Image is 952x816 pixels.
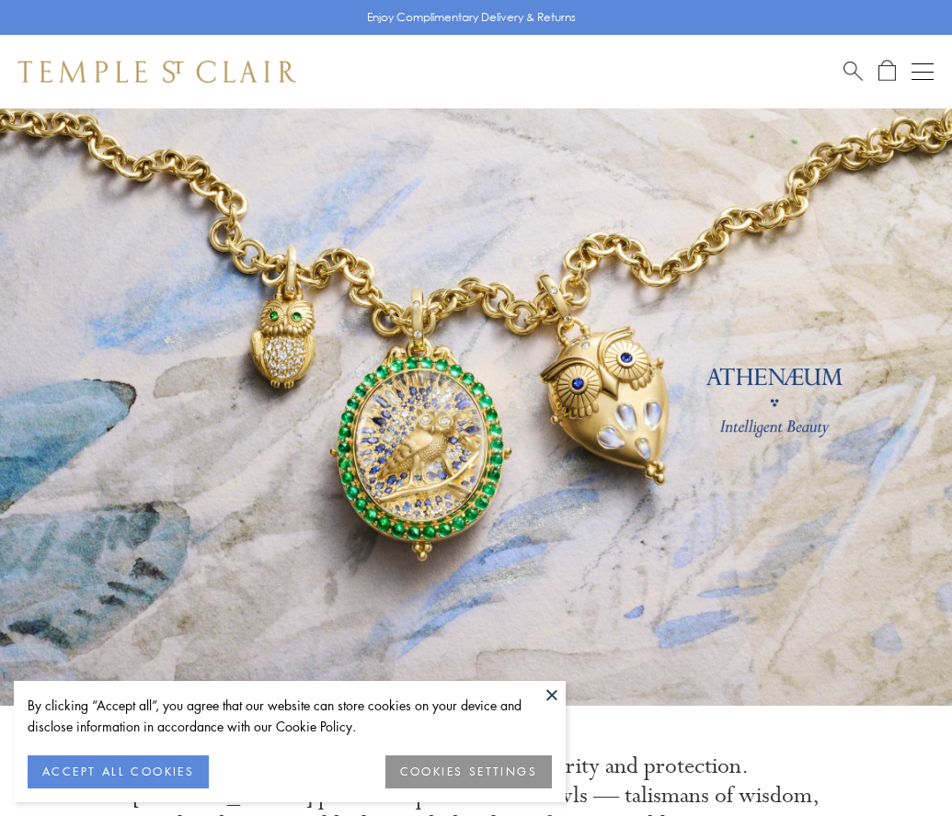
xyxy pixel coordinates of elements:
[878,60,896,83] a: Open Shopping Bag
[28,755,209,788] button: ACCEPT ALL COOKIES
[18,61,296,83] img: Temple St. Clair
[843,60,863,83] a: Search
[28,695,552,737] div: By clicking “Accept all”, you agree that our website can store cookies on your device and disclos...
[385,755,552,788] button: COOKIES SETTINGS
[912,61,934,83] button: Open navigation
[367,8,576,27] p: Enjoy Complimentary Delivery & Returns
